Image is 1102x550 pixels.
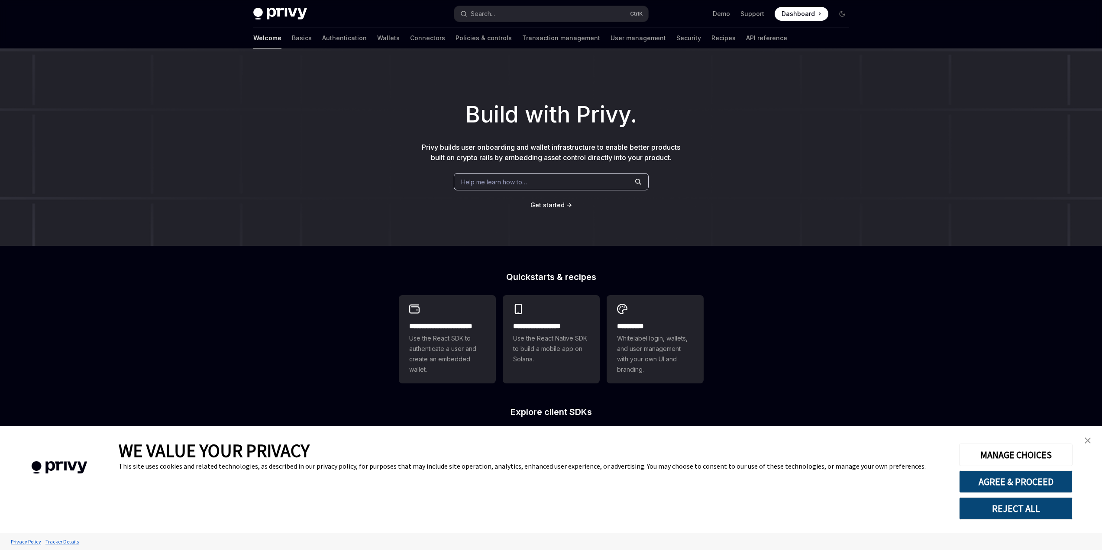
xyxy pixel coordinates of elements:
[513,333,589,364] span: Use the React Native SDK to build a mobile app on Solana.
[43,534,81,549] a: Tracker Details
[14,98,1088,132] h1: Build with Privy.
[522,28,600,48] a: Transaction management
[119,439,310,462] span: WE VALUE YOUR PRIVACY
[607,295,704,383] a: **** *****Whitelabel login, wallets, and user management with your own UI and branding.
[13,449,106,486] img: company logo
[775,7,828,21] a: Dashboard
[1085,437,1091,444] img: close banner
[503,295,600,383] a: **** **** **** ***Use the React Native SDK to build a mobile app on Solana.
[530,201,565,209] a: Get started
[253,8,307,20] img: dark logo
[746,28,787,48] a: API reference
[119,462,946,470] div: This site uses cookies and related technologies, as described in our privacy policy, for purposes...
[959,470,1073,493] button: AGREE & PROCEED
[461,177,527,187] span: Help me learn how to…
[454,6,648,22] button: Search...CtrlK
[422,143,680,162] span: Privy builds user onboarding and wallet infrastructure to enable better products built on crypto ...
[676,28,701,48] a: Security
[711,28,736,48] a: Recipes
[740,10,764,18] a: Support
[530,201,565,209] span: Get started
[1079,432,1096,449] a: close banner
[253,28,281,48] a: Welcome
[835,7,849,21] button: Toggle dark mode
[9,534,43,549] a: Privacy Policy
[399,408,704,416] h2: Explore client SDKs
[409,333,485,375] span: Use the React SDK to authenticate a user and create an embedded wallet.
[959,444,1073,466] button: MANAGE CHOICES
[471,9,495,19] div: Search...
[782,10,815,18] span: Dashboard
[713,10,730,18] a: Demo
[456,28,512,48] a: Policies & controls
[959,497,1073,520] button: REJECT ALL
[322,28,367,48] a: Authentication
[377,28,400,48] a: Wallets
[399,273,704,281] h2: Quickstarts & recipes
[292,28,312,48] a: Basics
[617,333,693,375] span: Whitelabel login, wallets, and user management with your own UI and branding.
[611,28,666,48] a: User management
[630,10,643,17] span: Ctrl K
[410,28,445,48] a: Connectors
